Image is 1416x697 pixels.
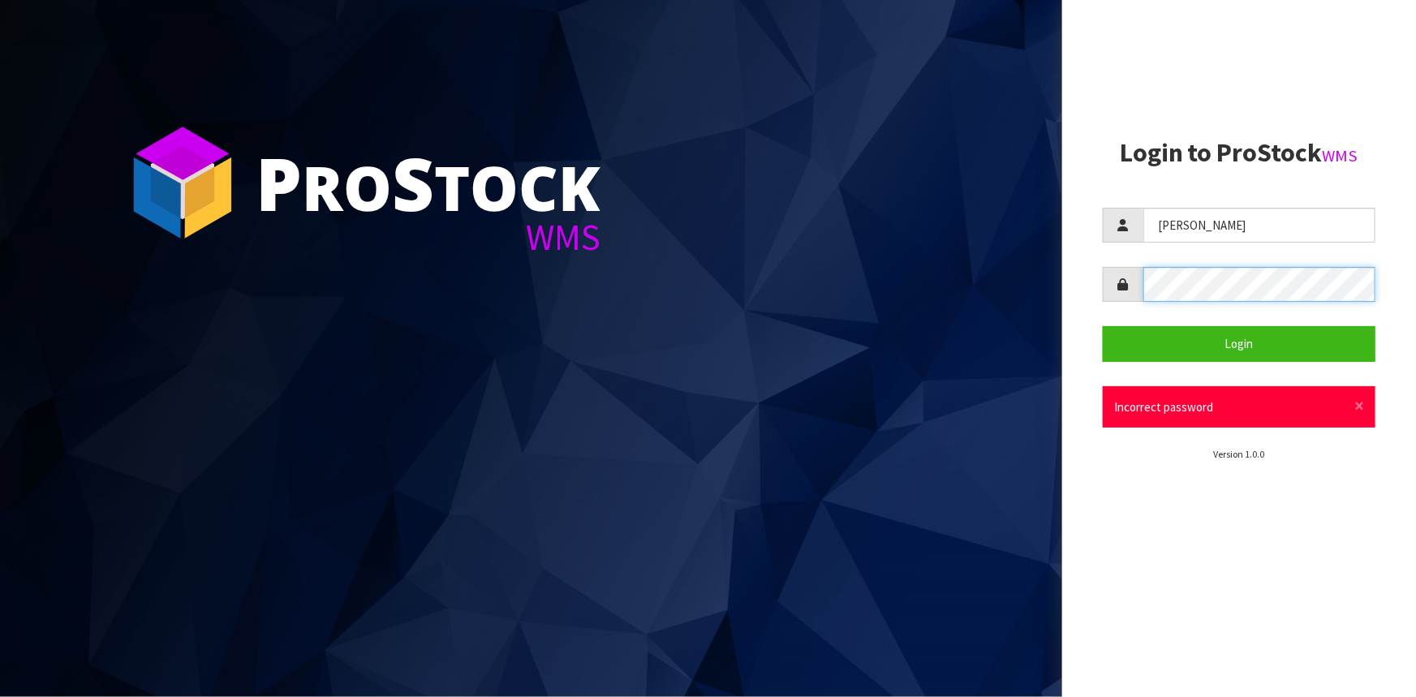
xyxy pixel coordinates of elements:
[1323,145,1358,166] small: WMS
[392,133,434,232] span: S
[1115,399,1214,415] span: Incorrect password
[1213,448,1264,460] small: Version 1.0.0
[256,219,600,256] div: WMS
[256,133,302,232] span: P
[122,122,243,243] img: ProStock Cube
[1354,394,1364,417] span: ×
[1103,139,1375,167] h2: Login to ProStock
[1103,326,1375,361] button: Login
[256,146,600,219] div: ro tock
[1143,208,1375,243] input: Username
